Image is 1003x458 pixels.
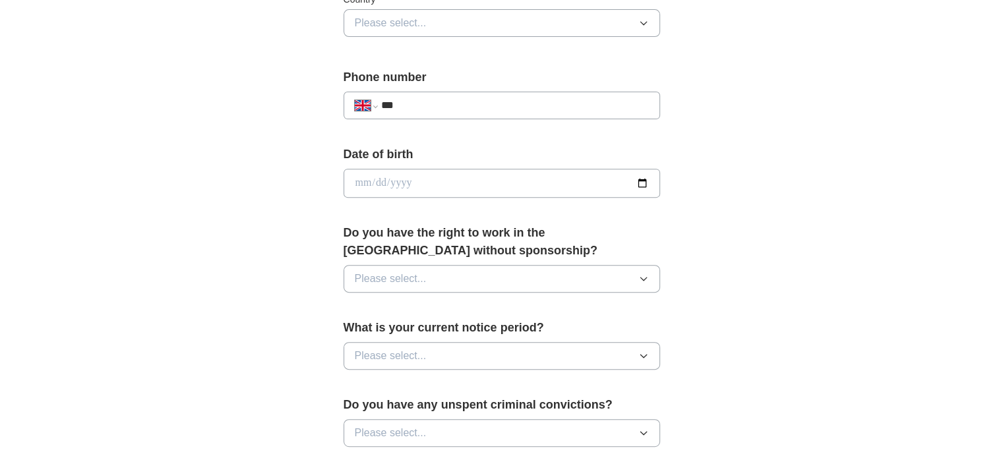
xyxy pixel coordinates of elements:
label: What is your current notice period? [344,319,660,337]
label: Do you have any unspent criminal convictions? [344,396,660,414]
label: Do you have the right to work in the [GEOGRAPHIC_DATA] without sponsorship? [344,224,660,260]
label: Phone number [344,69,660,86]
button: Please select... [344,9,660,37]
span: Please select... [355,15,427,31]
span: Please select... [355,271,427,287]
button: Please select... [344,342,660,370]
button: Please select... [344,419,660,447]
span: Please select... [355,425,427,441]
span: Please select... [355,348,427,364]
label: Date of birth [344,146,660,163]
button: Please select... [344,265,660,293]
